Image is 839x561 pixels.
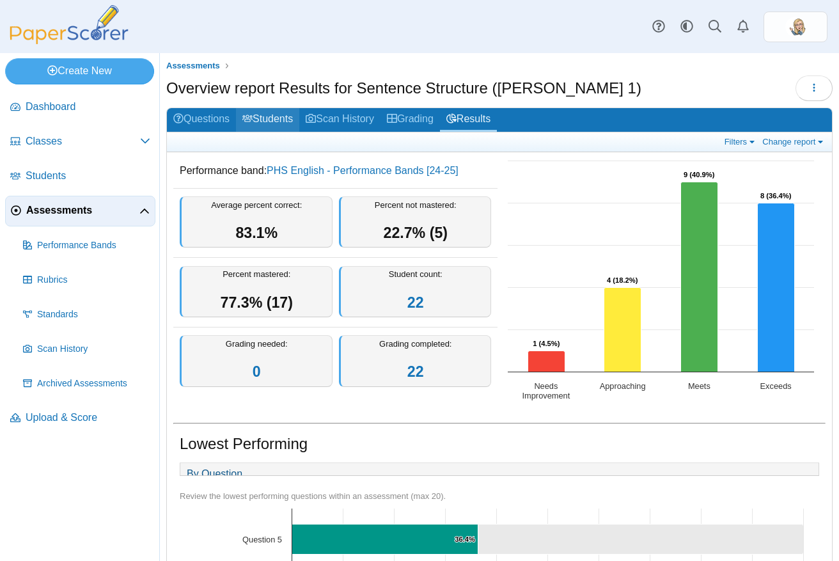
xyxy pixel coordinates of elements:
[684,171,715,178] text: 9 (40.9%)
[440,108,497,132] a: Results
[180,335,333,387] div: Grading needed:
[760,381,792,391] text: Exceeds
[235,225,278,241] span: 83.1%
[5,196,155,226] a: Assessments
[339,196,492,248] div: Percent not mastered:
[37,274,150,287] span: Rubrics
[528,351,565,372] path: Needs Improvement, 1. Overall Assessment Performance.
[163,58,223,74] a: Assessments
[26,169,150,183] span: Students
[253,363,261,380] a: 0
[267,165,459,176] a: PHS English - Performance Bands [24-25]
[180,491,819,502] div: Review the lowest performing questions within an assessment (max 20).
[180,463,249,485] a: By Question
[5,127,155,157] a: Classes
[5,5,133,44] img: PaperScorer
[26,203,139,217] span: Assessments
[522,381,570,400] text: Needs Improvement
[478,524,804,554] path: Question 5, 63.6. .
[37,308,150,321] span: Standards
[607,276,638,284] text: 4 (18.2%)
[688,381,710,391] text: Meets
[785,17,806,37] span: Emily Wasley
[5,161,155,192] a: Students
[501,154,820,410] svg: Interactive chart
[681,182,718,372] path: Meets, 9. Overall Assessment Performance.
[729,13,757,41] a: Alerts
[180,433,308,455] h1: Lowest Performing
[339,266,492,318] div: Student count:
[167,108,236,132] a: Questions
[299,108,380,132] a: Scan History
[5,35,133,46] a: PaperScorer
[242,535,282,544] text: Question 5
[383,225,448,241] span: 22.7% (5)
[37,343,150,356] span: Scan History
[407,294,424,311] a: 22
[37,377,150,390] span: Archived Assessments
[26,411,150,425] span: Upload & Score
[5,403,155,434] a: Upload & Score
[18,368,155,399] a: Archived Assessments
[18,299,155,330] a: Standards
[759,136,829,147] a: Change report
[18,230,155,261] a: Performance Bands
[236,108,299,132] a: Students
[758,203,795,372] path: Exceeds, 8. Overall Assessment Performance.
[380,108,440,132] a: Grading
[26,100,150,114] span: Dashboard
[533,340,560,347] text: 1 (4.5%)
[339,335,492,387] div: Grading completed:
[180,266,333,318] div: Percent mastered:
[166,61,220,70] span: Assessments
[26,134,140,148] span: Classes
[18,334,155,365] a: Scan History
[173,154,498,187] dd: Performance band:
[292,524,478,554] path: Question 5, 36.4%. % of Points Earned.
[5,58,154,84] a: Create New
[18,265,155,296] a: Rubrics
[5,92,155,123] a: Dashboard
[166,77,641,99] h1: Overview report Results for Sentence Structure ([PERSON_NAME] 1)
[37,239,150,252] span: Performance Bands
[785,17,806,37] img: ps.zKYLFpFWctilUouI
[221,294,293,311] span: 77.3% (17)
[407,363,424,380] a: 22
[604,288,641,372] path: Approaching, 4. Overall Assessment Performance.
[721,136,760,147] a: Filters
[180,196,333,248] div: Average percent correct:
[600,381,646,391] text: Approaching
[501,154,826,410] div: Chart. Highcharts interactive chart.
[764,12,827,42] a: ps.zKYLFpFWctilUouI
[760,192,792,200] text: 8 (36.4%)
[455,535,475,543] text: 36.4%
